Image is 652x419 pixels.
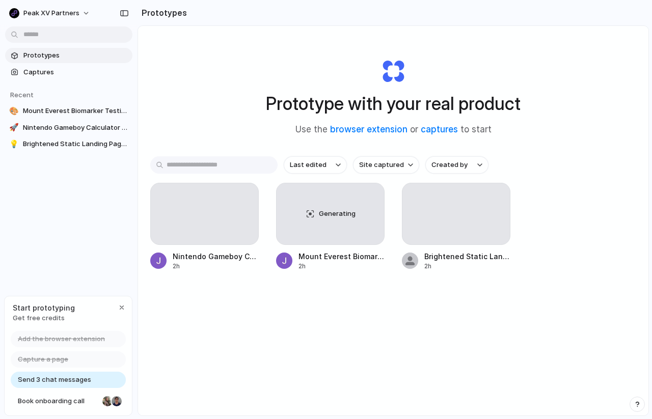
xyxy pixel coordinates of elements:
div: 2h [298,262,385,271]
div: 2h [173,262,259,271]
a: 🎨Mount Everest Biomarker Testing in Purple [5,103,132,119]
a: Prototypes [5,48,132,63]
a: Book onboarding call [11,393,126,409]
span: Peak XV Partners [23,8,79,18]
span: Nintendo Gameboy Calculator Design [23,123,128,133]
span: Add the browser extension [18,334,105,344]
button: Site captured [353,156,419,174]
span: Captures [23,67,128,77]
button: Created by [425,156,488,174]
span: Get free credits [13,313,75,323]
a: GeneratingMount Everest Biomarker Testing in Purple2h [276,183,385,271]
h1: Prototype with your real product [266,90,521,117]
button: Peak XV Partners [5,5,95,21]
div: Christian Iacullo [111,395,123,407]
button: Last edited [284,156,347,174]
span: Nintendo Gameboy Calculator Design [173,251,259,262]
span: Brightened Static Landing Page for Peak XV [424,251,510,262]
a: captures [421,124,458,134]
span: Mount Everest Biomarker Testing in Purple [23,106,128,116]
span: Created by [431,160,468,170]
div: 💡 [9,139,19,149]
span: Use the or to start [295,123,492,136]
a: Captures [5,65,132,80]
a: 💡Brightened Static Landing Page for Peak XV [5,136,132,152]
span: Send 3 chat messages [18,375,91,385]
span: Brightened Static Landing Page for Peak XV [23,139,128,149]
div: Nicole Kubica [101,395,114,407]
span: Generating [319,209,356,219]
span: Mount Everest Biomarker Testing in Purple [298,251,385,262]
span: Recent [10,91,34,99]
h2: Prototypes [138,7,187,19]
span: Last edited [290,160,327,170]
span: Book onboarding call [18,396,98,406]
a: Brightened Static Landing Page for Peak XV2h [402,183,510,271]
span: Capture a page [18,354,68,365]
span: Start prototyping [13,302,75,313]
a: browser extension [330,124,407,134]
div: 🎨 [9,106,19,116]
a: Nintendo Gameboy Calculator Design2h [150,183,259,271]
div: 🚀 [9,123,19,133]
div: 2h [424,262,510,271]
span: Prototypes [23,50,128,61]
a: 🚀Nintendo Gameboy Calculator Design [5,120,132,135]
span: Site captured [359,160,404,170]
